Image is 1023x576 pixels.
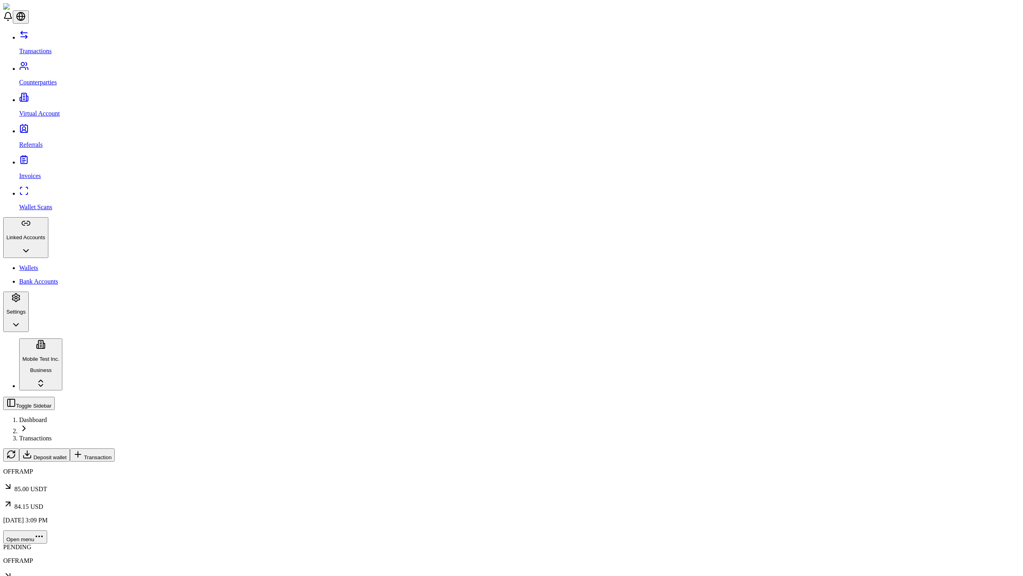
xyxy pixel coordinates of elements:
p: Business [22,367,59,373]
p: OFFRAMP [3,557,1020,564]
p: Linked Accounts [6,234,45,240]
p: Wallet Scans [19,204,1020,211]
div: PENDING [3,544,1020,551]
button: Open menu [3,530,47,544]
nav: breadcrumb [3,416,1020,442]
button: Deposit wallet [19,448,70,462]
p: Mobile Test Inc. [22,356,59,362]
p: OFFRAMP [3,468,1020,475]
a: Counterparties [19,65,1020,86]
p: Invoices [19,172,1020,180]
a: Wallet Scans [19,190,1020,211]
a: Referrals [19,128,1020,148]
p: Virtual Account [19,110,1020,117]
a: Dashboard [19,416,47,423]
button: Toggle Sidebar [3,397,55,410]
p: Settings [6,309,26,315]
p: Transactions [19,48,1020,55]
p: 85.00 USDT [3,482,1020,493]
a: Bank Accounts [19,278,1020,285]
button: Settings [3,292,29,332]
p: Referrals [19,141,1020,148]
a: Virtual Account [19,96,1020,117]
button: Mobile Test Inc.Business [19,338,62,390]
button: Transaction [70,448,115,462]
p: Counterparties [19,79,1020,86]
a: Wallets [19,264,1020,272]
a: Transactions [19,34,1020,55]
span: Transaction [84,454,111,460]
span: Open menu [6,536,34,542]
span: Deposit wallet [34,454,67,460]
a: Invoices [19,159,1020,180]
p: 84.15 USD [3,499,1020,510]
img: ShieldPay Logo [3,3,51,10]
p: [DATE] 3:09 PM [3,517,1020,524]
button: Linked Accounts [3,217,48,258]
a: Transactions [19,435,52,442]
span: Toggle Sidebar [16,403,52,409]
